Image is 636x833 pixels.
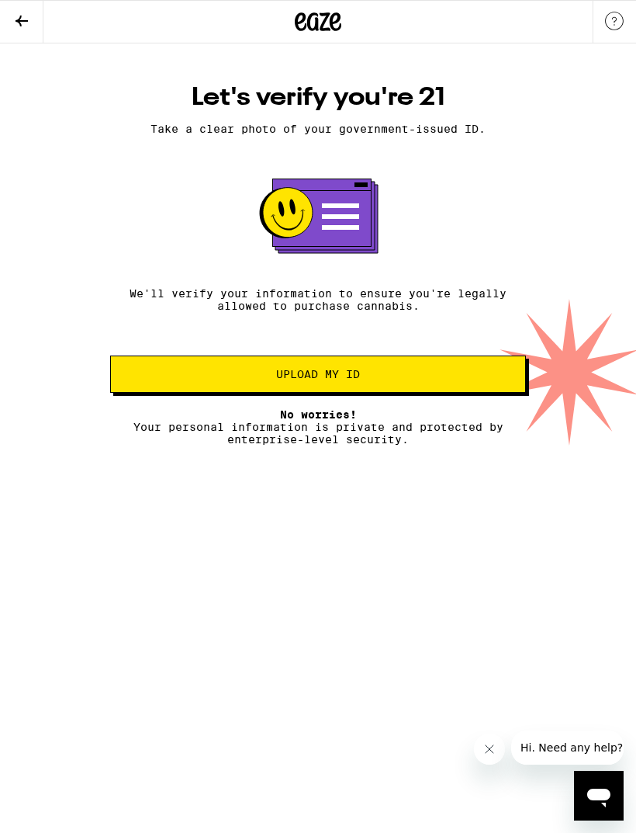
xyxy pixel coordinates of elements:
iframe: Message from company [511,731,624,765]
span: Upload my ID [276,369,360,380]
button: Upload my ID [110,356,526,393]
p: Take a clear photo of your government-issued ID. [110,123,526,135]
p: Your personal information is private and protected by enterprise-level security. [110,408,526,446]
span: No worries! [280,408,357,421]
iframe: Button to launch messaging window [574,771,624,821]
p: We'll verify your information to ensure you're legally allowed to purchase cannabis. [110,287,526,312]
iframe: Close message [474,734,505,765]
h1: Let's verify you're 21 [110,82,526,113]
